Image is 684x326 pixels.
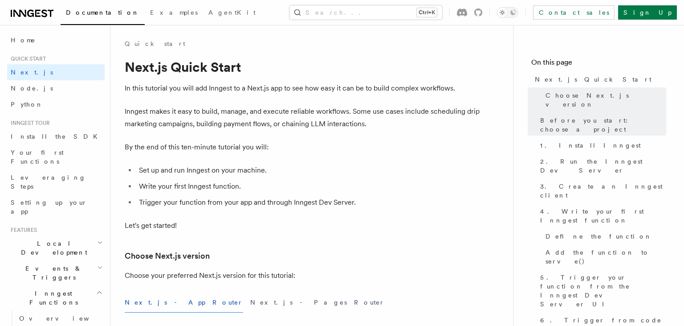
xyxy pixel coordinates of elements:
a: 3. Create an Inngest client [537,178,666,203]
a: Contact sales [533,5,615,20]
a: AgentKit [203,3,261,24]
a: Before you start: choose a project [537,112,666,137]
a: 2. Run the Inngest Dev Server [537,153,666,178]
button: Next.js - App Router [125,293,243,313]
li: Trigger your function from your app and through Inngest Dev Server. [136,196,481,209]
button: Next.js - Pages Router [250,293,385,313]
span: Local Development [7,239,97,257]
p: Let's get started! [125,219,481,232]
span: Documentation [66,9,139,16]
a: Node.js [7,80,105,96]
span: Quick start [7,55,46,62]
span: 2. Run the Inngest Dev Server [540,157,666,175]
p: In this tutorial you will add Inngest to a Next.js app to see how easy it can be to build complex... [125,82,481,95]
a: Documentation [61,3,145,25]
a: Choose Next.js version [542,87,666,112]
span: Choose Next.js version [546,91,666,109]
span: 5. Trigger your function from the Inngest Dev Server UI [540,273,666,309]
h4: On this page [531,57,666,71]
h1: Next.js Quick Start [125,59,481,75]
a: Sign Up [618,5,677,20]
span: Events & Triggers [7,264,97,282]
span: 6. Trigger from code [540,316,662,325]
span: Next.js Quick Start [535,75,651,84]
span: Your first Functions [11,149,64,165]
a: Next.js [7,64,105,80]
span: Inngest tour [7,120,50,127]
p: Choose your preferred Next.js version for this tutorial: [125,269,481,282]
p: By the end of this ten-minute tutorial you will: [125,141,481,153]
a: Home [7,32,105,48]
li: Write your first Inngest function. [136,180,481,193]
a: Your first Functions [7,144,105,169]
span: Node.js [11,85,53,92]
span: 1. Install Inngest [540,141,641,150]
a: Leveraging Steps [7,169,105,194]
p: Inngest makes it easy to build, manage, and execute reliable workflows. Some use cases include sc... [125,105,481,130]
span: Setting up your app [11,199,87,215]
span: Home [11,36,36,45]
span: Examples [150,9,198,16]
button: Events & Triggers [7,260,105,285]
button: Search...Ctrl+K [289,5,442,20]
a: Add the function to serve() [542,244,666,269]
span: Define the function [546,232,652,241]
span: Leveraging Steps [11,174,86,190]
kbd: Ctrl+K [417,8,437,17]
span: Before you start: choose a project [540,116,666,134]
a: Quick start [125,39,185,48]
span: AgentKit [208,9,256,16]
span: Python [11,101,43,108]
a: Choose Next.js version [125,250,210,262]
a: 1. Install Inngest [537,137,666,153]
span: 3. Create an Inngest client [540,182,666,200]
span: Next.js [11,69,53,76]
span: Inngest Functions [7,289,96,307]
button: Inngest Functions [7,285,105,310]
a: Install the SDK [7,128,105,144]
a: Python [7,96,105,112]
a: 4. Write your first Inngest function [537,203,666,228]
span: Add the function to serve() [546,248,666,266]
span: 4. Write your first Inngest function [540,207,666,225]
button: Toggle dark mode [497,7,518,18]
a: 5. Trigger your function from the Inngest Dev Server UI [537,269,666,312]
a: Setting up your app [7,194,105,219]
a: Examples [145,3,203,24]
a: Next.js Quick Start [531,71,666,87]
span: Overview [19,315,111,322]
li: Set up and run Inngest on your machine. [136,164,481,177]
span: Install the SDK [11,133,103,140]
button: Local Development [7,235,105,260]
a: Define the function [542,228,666,244]
span: Features [7,227,37,234]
